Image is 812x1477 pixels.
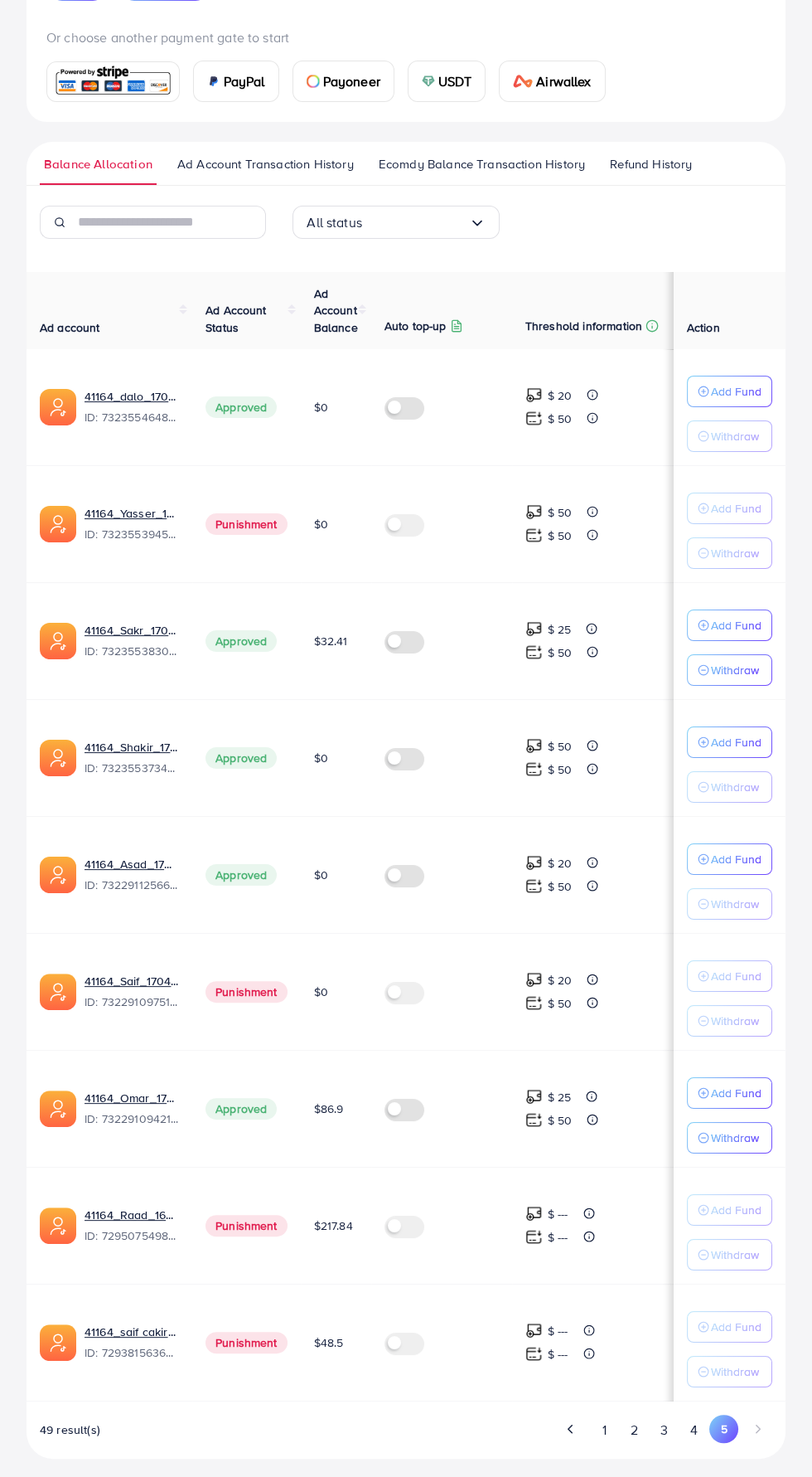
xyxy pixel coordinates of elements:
button: Withdraw [687,771,772,803]
a: 41164_dalo_1705147980455 [85,388,179,405]
img: top-up amount [525,1205,543,1222]
button: Add Fund [687,1311,772,1343]
div: <span class='underline'>41164_Shakir_1705147746585</span></br>7323553734024347650 [85,739,179,777]
img: top-up amount [525,760,543,778]
span: ID: 7323553734024347650 [85,760,179,776]
span: ID: 7323553830405455873 [85,643,179,659]
button: Go to page 3 [650,1415,679,1445]
span: Balance Allocation [44,155,152,173]
p: Add Fund [711,849,761,869]
button: Withdraw [687,1356,772,1387]
img: ic-ads-acc.e4c84228.svg [40,1091,76,1127]
img: card [513,75,533,88]
p: $ 20 [548,970,573,990]
a: 41164_saif cakir_1698223812157 [85,1324,179,1340]
img: ic-ads-acc.e4c84228.svg [40,740,76,776]
button: Withdraw [687,1239,772,1271]
p: $ --- [548,1227,568,1247]
img: card [207,75,220,88]
p: Withdraw [711,777,759,797]
img: ic-ads-acc.e4c84228.svg [40,623,76,659]
span: ID: 7322910975102009345 [85,994,179,1010]
span: USDT [438,71,472,91]
p: $ 50 [548,409,573,429]
span: $217.84 [314,1217,353,1234]
p: Withdraw [711,1128,759,1148]
p: Add Fund [711,1200,761,1220]
button: Add Fund [687,376,772,407]
span: Approved [205,864,277,886]
p: $ 50 [548,994,573,1013]
img: card [422,75,435,88]
p: $ 25 [548,1087,572,1107]
span: $0 [314,516,328,532]
span: $32.41 [314,633,348,649]
button: Add Fund [687,960,772,992]
p: $ 25 [548,619,572,639]
div: <span class='underline'>41164_Asad_1704998163628</span></br>7322911256606900225 [85,856,179,894]
img: top-up amount [525,877,543,895]
span: ID: 7323553945044090882 [85,526,179,542]
p: $ --- [548,1321,568,1341]
img: ic-ads-acc.e4c84228.svg [40,974,76,1010]
img: top-up amount [525,971,543,989]
div: <span class='underline'>41164_Omar_1704998087649</span></br>7322910942148820993 [85,1090,179,1128]
span: $0 [314,750,328,766]
span: Punishment [205,1215,288,1237]
img: ic-ads-acc.e4c84228.svg [40,506,76,542]
div: Search for option [292,206,500,239]
p: $ --- [548,1344,568,1364]
p: $ 50 [548,526,573,546]
div: <span class='underline'>41164_dalo_1705147980455</span></br>7323554648424759297 [85,388,179,426]
span: $0 [314,399,328,415]
img: top-up amount [525,1322,543,1339]
button: Go to page 1 [590,1415,619,1445]
button: Add Fund [687,1077,772,1109]
a: cardAirwallex [499,61,605,102]
p: Add Fund [711,732,761,752]
span: Ad Account Status [205,302,267,335]
span: 49 result(s) [40,1421,100,1438]
p: Withdraw [711,1362,759,1382]
span: Approved [205,630,277,652]
p: Add Fund [711,1083,761,1103]
a: 41164_Shakir_1705147746585 [85,739,179,756]
img: top-up amount [525,503,543,521]
p: Add Fund [711,381,761,401]
p: Withdraw [711,660,759,680]
span: Punishment [205,513,288,535]
button: Withdraw [687,654,772,686]
p: Add Fund [711,615,761,635]
img: card [52,64,174,100]
span: ID: 7323554648424759297 [85,409,179,425]
p: Withdraw [711,543,759,563]
span: $48.5 [314,1334,344,1351]
img: top-up amount [525,737,543,755]
p: Withdraw [711,894,759,914]
span: Airwallex [536,71,591,91]
span: Payoneer [323,71,380,91]
div: <span class='underline'>41164_saif cakir_1698223812157</span></br>7293815636324024321 [85,1324,179,1362]
img: ic-ads-acc.e4c84228.svg [40,1207,76,1244]
p: Add Fund [711,498,761,518]
span: ID: 7322911256606900225 [85,877,179,893]
span: ID: 7293815636324024321 [85,1344,179,1361]
img: ic-ads-acc.e4c84228.svg [40,857,76,893]
img: ic-ads-acc.e4c84228.svg [40,1324,76,1361]
img: top-up amount [525,620,543,638]
span: PayPal [224,71,265,91]
button: Add Fund [687,1194,772,1226]
img: top-up amount [525,1088,543,1105]
span: ID: 7295075498865016833 [85,1227,179,1244]
button: Go to previous page [556,1415,585,1443]
img: top-up amount [525,527,543,544]
span: Action [687,319,720,336]
p: Withdraw [711,1011,759,1031]
span: Approved [205,1098,277,1120]
button: Withdraw [687,420,772,452]
p: $ 20 [548,386,573,406]
p: Threshold information [525,316,642,336]
p: Add Fund [711,1317,761,1337]
a: 41164_Raad_1698517131181 [85,1207,179,1223]
p: $ 50 [548,643,573,663]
